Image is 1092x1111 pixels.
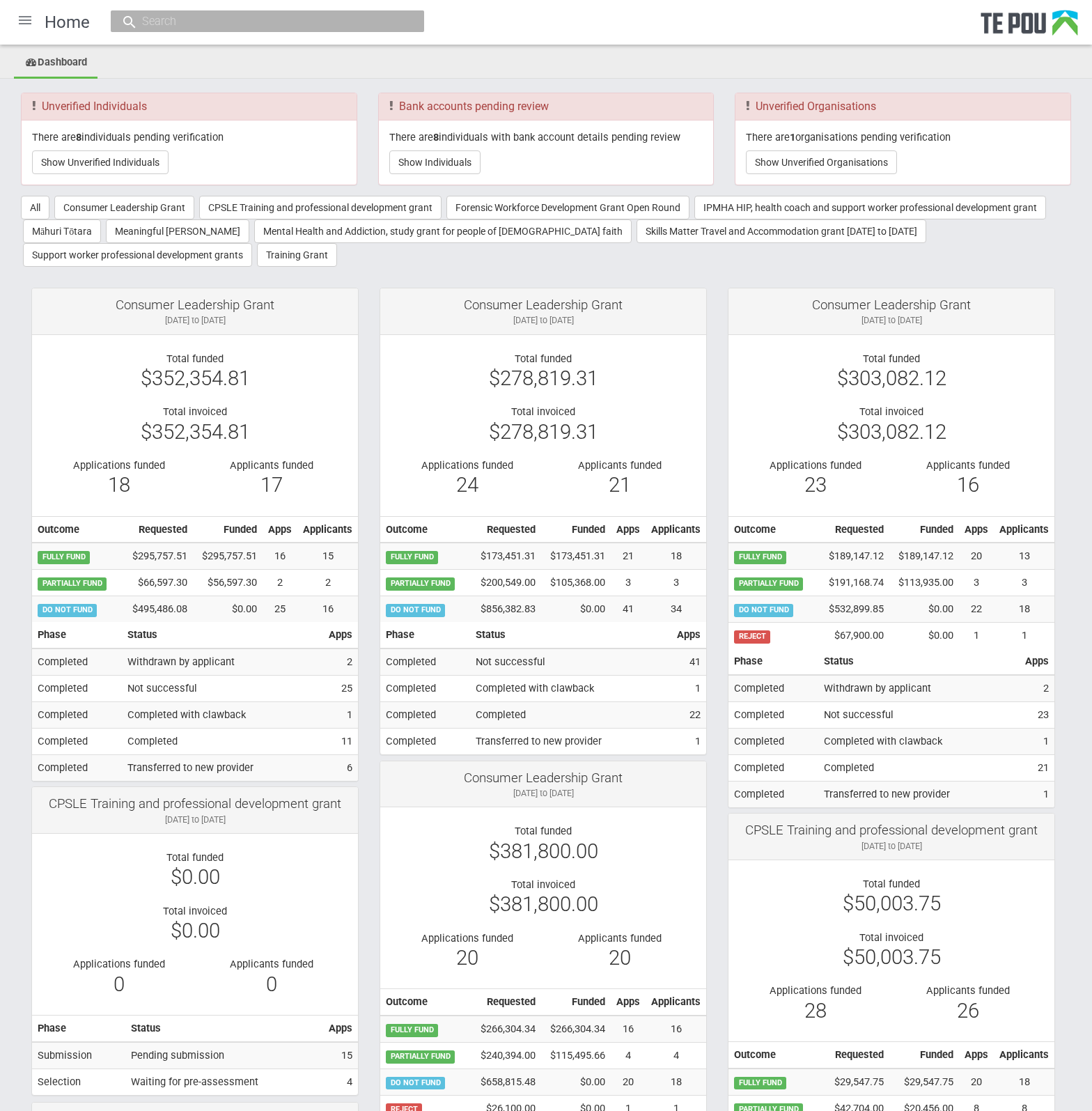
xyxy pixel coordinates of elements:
[1020,648,1054,675] th: Apps
[1020,702,1054,729] td: 23
[889,1069,959,1095] td: $29,547.75
[889,596,959,623] td: $0.00
[32,676,122,702] td: Completed
[728,702,818,729] td: Completed
[646,596,706,622] td: 34
[53,978,185,990] div: 0
[380,989,469,1016] th: Outcome
[611,989,646,1016] th: Apps
[889,1041,959,1068] th: Funded
[42,352,348,365] div: Total funded
[728,516,817,543] th: Outcome
[263,543,297,569] td: 16
[297,543,358,569] td: 15
[469,1069,541,1096] td: $658,815.48
[391,405,696,418] div: Total invoiced
[739,405,1044,418] div: Total invoiced
[433,131,439,143] b: 8
[739,352,1044,365] div: Total funded
[959,623,994,648] td: 1
[739,897,1044,910] div: $50,003.75
[323,648,358,675] td: 2
[671,648,706,675] td: 41
[199,196,442,219] button: CPSLE Training and professional development grant
[122,622,323,648] th: Status
[389,131,703,143] p: There are individuals with bank account details pending review
[889,570,959,596] td: $113,935.00
[193,516,263,543] th: Funded
[42,871,348,883] div: $0.00
[323,1069,358,1095] td: 4
[902,984,1033,997] div: Applicants funded
[391,352,696,365] div: Total funded
[323,1016,358,1042] th: Apps
[21,196,49,219] button: All
[959,1069,994,1095] td: 20
[611,1069,646,1096] td: 20
[541,516,611,543] th: Funded
[818,648,1020,675] th: Status
[205,958,337,970] div: Applicants funded
[889,623,959,648] td: $0.00
[389,150,481,174] button: Show Individuals
[76,131,81,143] b: 8
[391,314,696,327] div: [DATE] to [DATE]
[734,604,793,616] span: DO NOT FUND
[790,131,795,143] b: 1
[611,543,646,569] td: 21
[817,543,889,569] td: $189,147.12
[818,782,1020,807] td: Transferred to new provider
[818,729,1020,755] td: Completed with clawback
[611,570,646,596] td: 3
[646,1043,706,1069] td: 4
[106,219,249,243] button: Meaningful [PERSON_NAME]
[611,516,646,543] th: Apps
[122,676,323,702] td: Not successful
[646,570,706,596] td: 3
[53,459,185,472] div: Applications funded
[994,596,1054,623] td: 18
[541,570,611,596] td: $105,368.00
[23,219,101,243] button: Māhuri Tōtara
[323,729,358,755] td: 11
[391,372,696,384] div: $278,819.31
[125,1042,323,1069] td: Pending submission
[818,702,1020,729] td: Not successful
[193,543,263,569] td: $295,757.51
[728,729,818,755] td: Completed
[646,989,706,1016] th: Applicants
[469,1016,541,1042] td: $266,304.34
[554,932,685,945] div: Applicants funded
[120,570,193,596] td: $66,597.30
[323,702,358,729] td: 1
[401,479,533,491] div: 24
[739,931,1044,944] div: Total invoiced
[254,219,632,243] button: Mental Health and Addiction, study grant for people of [DEMOGRAPHIC_DATA] faith
[1020,675,1054,701] td: 2
[125,1069,323,1095] td: Waiting for pre-assessment
[739,840,1044,853] div: [DATE] to [DATE]
[541,543,611,569] td: $173,451.31
[263,570,297,596] td: 2
[401,459,533,472] div: Applications funded
[469,570,541,596] td: $200,549.00
[671,729,706,754] td: 1
[32,150,169,174] button: Show Unverified Individuals
[297,516,358,543] th: Applicants
[554,951,685,964] div: 20
[671,622,706,648] th: Apps
[818,675,1020,701] td: Withdrawn by applicant
[380,622,470,648] th: Phase
[323,1042,358,1069] td: 15
[817,1041,889,1068] th: Requested
[994,516,1054,543] th: Applicants
[42,426,348,438] div: $352,354.81
[297,570,358,596] td: 2
[694,196,1046,219] button: IPMHA HIP, health coach and support worker professional development grant
[32,516,120,543] th: Outcome
[902,1004,1033,1017] div: 26
[32,1069,125,1095] td: Selection
[739,372,1044,384] div: $303,082.12
[470,622,671,648] th: Status
[122,702,323,729] td: Completed with clawback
